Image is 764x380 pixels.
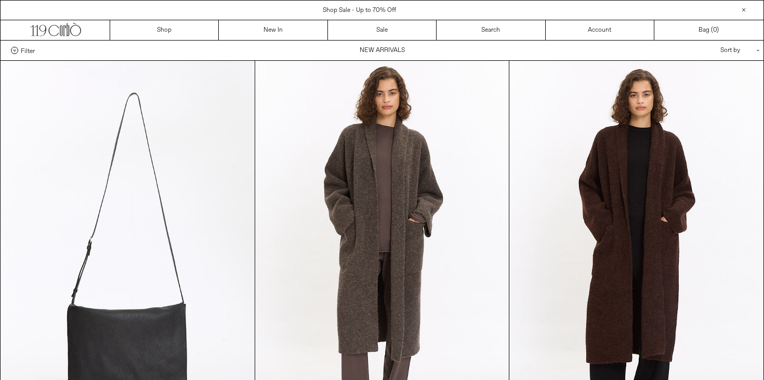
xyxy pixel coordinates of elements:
[713,25,719,35] span: )
[21,47,35,54] span: Filter
[110,20,219,40] a: Shop
[713,26,717,34] span: 0
[219,20,327,40] a: New In
[323,6,396,15] a: Shop Sale - Up to 70% Off
[654,20,763,40] a: Bag ()
[660,41,753,60] div: Sort by
[546,20,654,40] a: Account
[437,20,545,40] a: Search
[328,20,437,40] a: Sale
